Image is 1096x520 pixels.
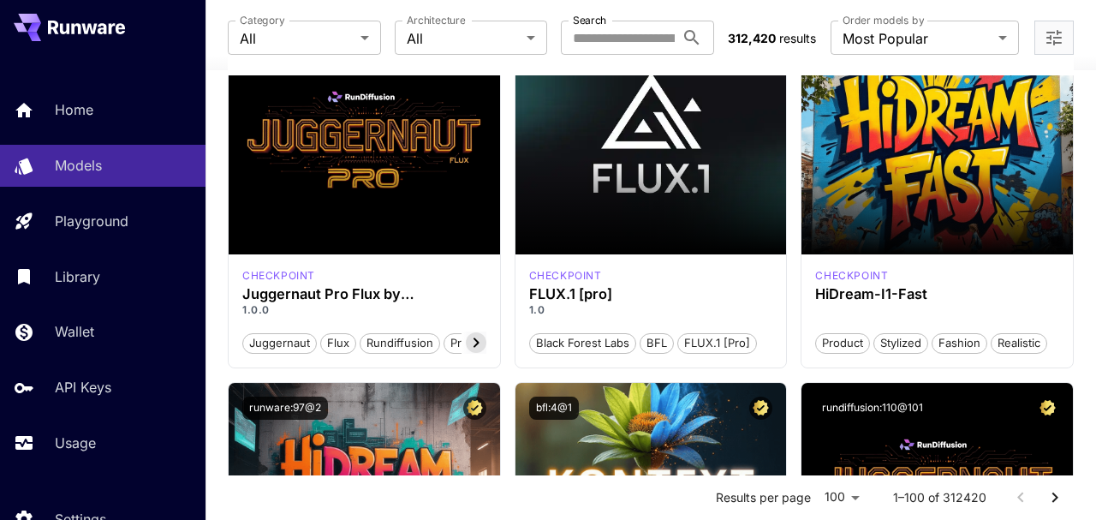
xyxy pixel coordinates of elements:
span: Stylized [874,335,927,352]
p: 1.0.0 [242,302,486,318]
span: Realistic [992,335,1046,352]
p: Results per page [716,489,811,506]
button: rundiffusion:110@101 [815,397,930,420]
span: rundiffusion [360,335,439,352]
button: pro [444,332,475,354]
span: juggernaut [243,335,316,352]
div: FLUX.1 D [242,268,315,284]
button: Certified Model – Vetted for best performance and includes a commercial license. [1036,397,1059,420]
div: fluxpro [529,268,602,284]
label: Category [240,13,285,27]
button: rundiffusion [360,332,440,354]
span: BFL [640,335,673,352]
p: Models [55,155,102,176]
h3: FLUX.1 [pro] [529,286,773,302]
label: Search [573,13,606,27]
div: 100 [818,485,866,510]
button: Open more filters [1044,27,1064,49]
label: Architecture [407,13,465,27]
span: Black Forest Labs [530,335,635,352]
button: Realistic [991,332,1047,354]
h3: HiDream-I1-Fast [815,286,1059,302]
button: BFL [640,332,674,354]
button: Black Forest Labs [529,332,636,354]
button: FLUX.1 [pro] [677,332,757,354]
p: API Keys [55,377,111,397]
span: All [407,28,521,49]
p: checkpoint [529,268,602,284]
h3: Juggernaut Pro Flux by RunDiffusion [242,286,486,302]
button: juggernaut [242,332,317,354]
p: checkpoint [242,268,315,284]
p: Wallet [55,321,94,342]
span: Product [816,335,869,352]
button: Fashion [932,332,987,354]
p: Usage [55,433,96,453]
button: Stylized [873,332,928,354]
button: Go to next page [1038,481,1072,515]
span: pro [444,335,474,352]
span: FLUX.1 [pro] [678,335,756,352]
button: Certified Model – Vetted for best performance and includes a commercial license. [749,397,772,420]
span: Fashion [932,335,986,352]
span: 312,420 [728,31,776,45]
span: results [779,31,816,45]
button: flux [320,332,356,354]
label: Order models by [843,13,924,27]
p: Library [55,266,100,287]
p: 1–100 of 312420 [893,489,986,506]
p: checkpoint [815,268,888,284]
span: flux [321,335,355,352]
p: 1.0 [529,302,773,318]
button: Product [815,332,870,354]
button: Certified Model – Vetted for best performance and includes a commercial license. [463,397,486,420]
span: All [240,28,354,49]
p: Home [55,99,93,120]
button: bfl:4@1 [529,397,579,420]
p: Playground [55,211,128,231]
button: runware:97@2 [242,397,328,420]
div: HiDream Fast [815,268,888,284]
span: Most Popular [843,28,992,49]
